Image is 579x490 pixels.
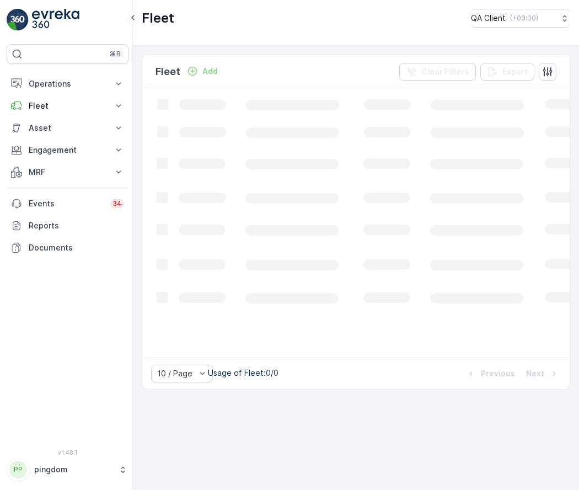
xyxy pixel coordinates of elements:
[112,199,122,208] p: 34
[29,78,106,89] p: Operations
[464,367,516,380] button: Previous
[183,65,222,78] button: Add
[142,9,174,27] p: Fleet
[399,63,476,81] button: Clear Filters
[29,220,124,231] p: Reports
[32,9,79,31] img: logo_light-DOdMpM7g.png
[7,215,128,237] a: Reports
[481,368,515,379] p: Previous
[29,198,104,209] p: Events
[202,66,218,77] p: Add
[7,193,128,215] a: Events34
[29,122,106,134] p: Asset
[7,237,128,259] a: Documents
[7,458,128,481] button: PPpingdom
[525,367,561,380] button: Next
[480,63,534,81] button: Export
[29,100,106,111] p: Fleet
[29,145,106,156] p: Engagement
[471,13,506,24] p: QA Client
[29,167,106,178] p: MRF
[471,9,570,28] button: QA Client(+03:00)
[29,242,124,253] p: Documents
[156,64,180,79] p: Fleet
[526,368,544,379] p: Next
[110,50,121,58] p: ⌘B
[7,449,128,456] span: v 1.48.1
[421,66,469,77] p: Clear Filters
[7,95,128,117] button: Fleet
[7,161,128,183] button: MRF
[34,464,113,475] p: pingdom
[502,66,528,77] p: Export
[7,73,128,95] button: Operations
[7,117,128,139] button: Asset
[208,367,278,379] p: Usage of Fleet : 0/0
[7,139,128,161] button: Engagement
[510,14,538,23] p: ( +03:00 )
[9,461,27,478] div: PP
[7,9,29,31] img: logo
